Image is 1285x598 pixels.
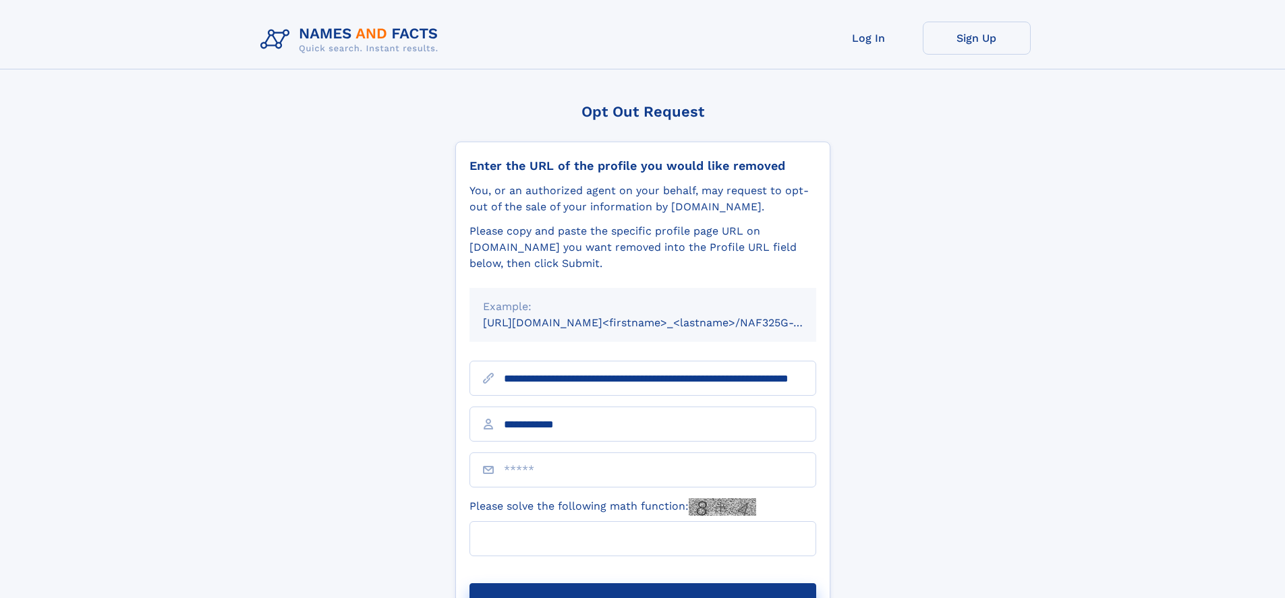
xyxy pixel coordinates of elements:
a: Log In [815,22,923,55]
a: Sign Up [923,22,1031,55]
small: [URL][DOMAIN_NAME]<firstname>_<lastname>/NAF325G-xxxxxxxx [483,316,842,329]
img: Logo Names and Facts [255,22,449,58]
div: Enter the URL of the profile you would like removed [469,158,816,173]
div: Example: [483,299,803,315]
div: Please copy and paste the specific profile page URL on [DOMAIN_NAME] you want removed into the Pr... [469,223,816,272]
div: You, or an authorized agent on your behalf, may request to opt-out of the sale of your informatio... [469,183,816,215]
label: Please solve the following math function: [469,498,756,516]
div: Opt Out Request [455,103,830,120]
